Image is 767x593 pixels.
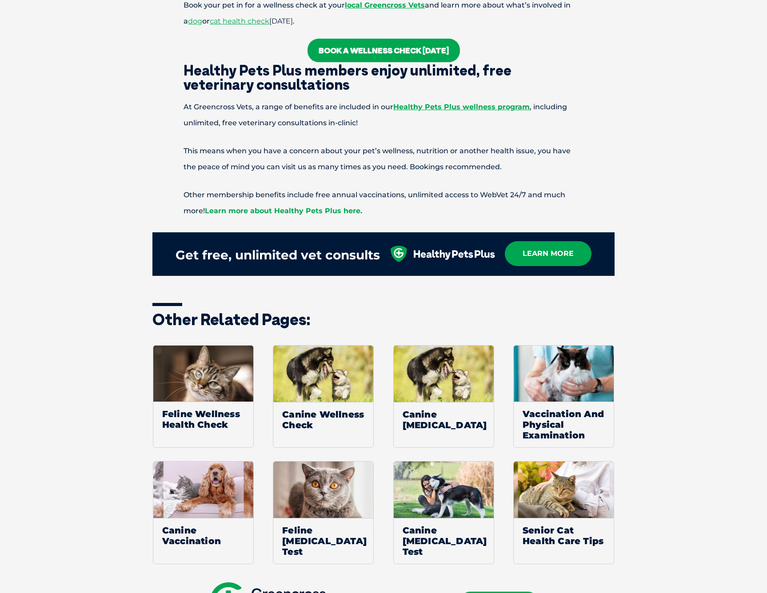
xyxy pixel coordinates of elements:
a: Vaccination And Physical Examination [513,345,614,448]
h2: Healthy Pets Plus members enjoy unlimited, free veterinary consultations [152,63,615,92]
p: This means when you have a concern about your pet’s wellness, nutrition or another health issue, ... [152,143,615,175]
span: Feline [MEDICAL_DATA] Test [273,518,373,564]
span: Canine Vaccination [153,518,253,553]
a: Default ThumbnailCanine [MEDICAL_DATA] [393,345,494,448]
img: cat wellness check [153,346,253,402]
a: Book a wellness check [DATE] [308,39,460,62]
a: Feline [MEDICAL_DATA] Test [273,461,374,564]
span: [DATE] [269,17,293,25]
div: Get free, unlimited vet consults [176,241,380,269]
img: Default Thumbnail [273,346,374,402]
span: Senior Cat Health Care Tips [514,518,614,553]
a: Learn more about Healthy Pets Plus here. [205,207,362,215]
p: Other membership benefits include free annual vaccinations, unlimited access to WebVet 24/7 and m... [152,187,615,219]
a: Canine [MEDICAL_DATA] Test [393,461,494,564]
p: At Greencross Vets, a range of benefits are included in our , including unlimited, free veterinar... [152,99,615,131]
span: Canine [MEDICAL_DATA] [394,402,494,437]
span: Canine [MEDICAL_DATA] Test [394,518,494,564]
span: Vaccination And Physical Examination [514,402,614,447]
img: Default Thumbnail [394,346,494,402]
a: Senior Cat Health Care Tips [513,461,614,564]
a: dog [188,17,202,25]
a: Feline Wellness Health Check [153,345,254,448]
span: Feline Wellness Health Check [153,402,253,437]
a: Default ThumbnailCanine Wellness Check [273,345,374,448]
a: learn more [505,241,591,266]
a: Healthy Pets Plus wellness program [393,103,530,111]
a: Canine Vaccination [153,461,254,564]
h3: Other related pages: [152,311,615,327]
img: healthy-pets-plus.svg [389,246,495,262]
span: Canine Wellness Check [273,402,373,437]
a: local Greencross Vets [345,1,425,9]
a: cat health check [210,17,269,25]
